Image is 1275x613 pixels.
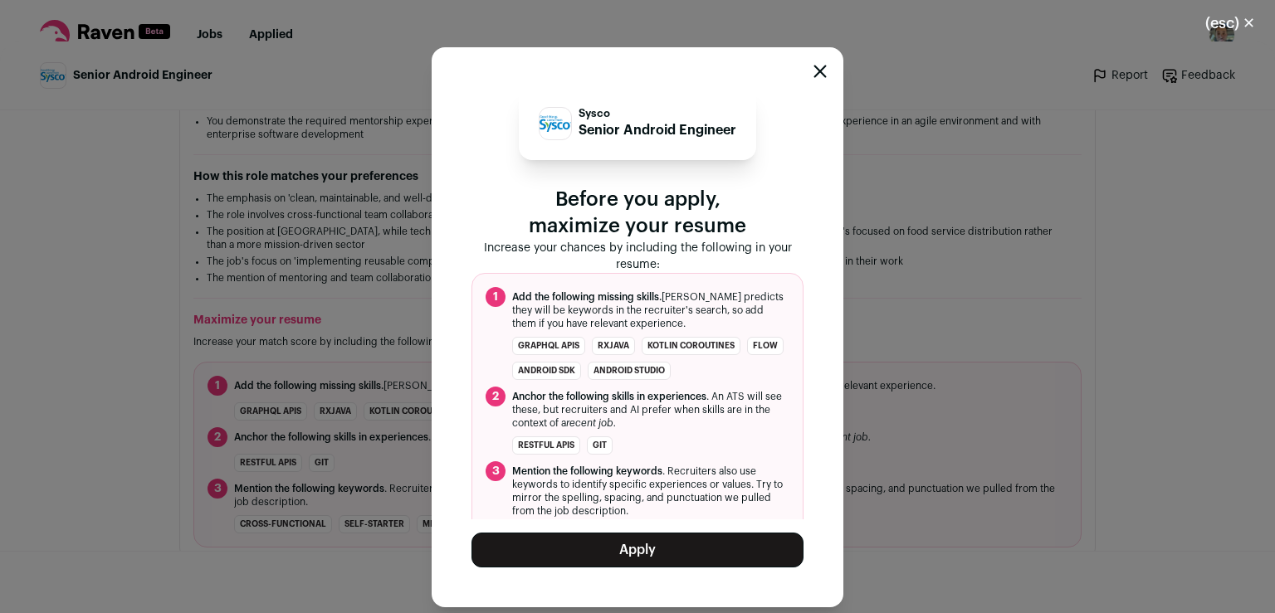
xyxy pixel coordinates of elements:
[512,436,580,455] li: RESTful APIs
[471,533,804,567] button: Apply
[642,337,740,355] li: Kotlin Coroutines
[512,390,789,430] span: . An ATS will see these, but recruiters and AI prefer when skills are in the context of a
[540,115,571,131] img: b662e07796878d91e5644bad2a0d2639ea2ec0b09a9473848f533c829b3a1b16.png
[486,461,506,481] span: 3
[566,418,616,428] i: recent job.
[813,65,827,78] button: Close modal
[747,337,784,355] li: Flow
[486,287,506,307] span: 1
[471,240,804,273] p: Increase your chances by including the following in your resume:
[486,387,506,406] span: 2
[579,107,736,120] p: Sysco
[512,292,662,302] span: Add the following missing skills.
[587,436,613,455] li: Git
[579,120,736,140] p: Senior Android Engineer
[588,362,671,380] li: Android Studio
[512,337,585,355] li: GraphQL APIs
[512,392,706,401] span: Anchor the following skills in experiences
[512,362,581,380] li: Android SDK
[592,337,635,355] li: RxJava
[1185,5,1275,41] button: Close modal
[512,465,789,518] span: . Recruiters also use keywords to identify specific experiences or values. Try to mirror the spel...
[512,290,789,330] span: [PERSON_NAME] predicts they will be keywords in the recruiter's search, so add them if you have r...
[512,466,662,476] span: Mention the following keywords
[471,187,804,240] p: Before you apply, maximize your resume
